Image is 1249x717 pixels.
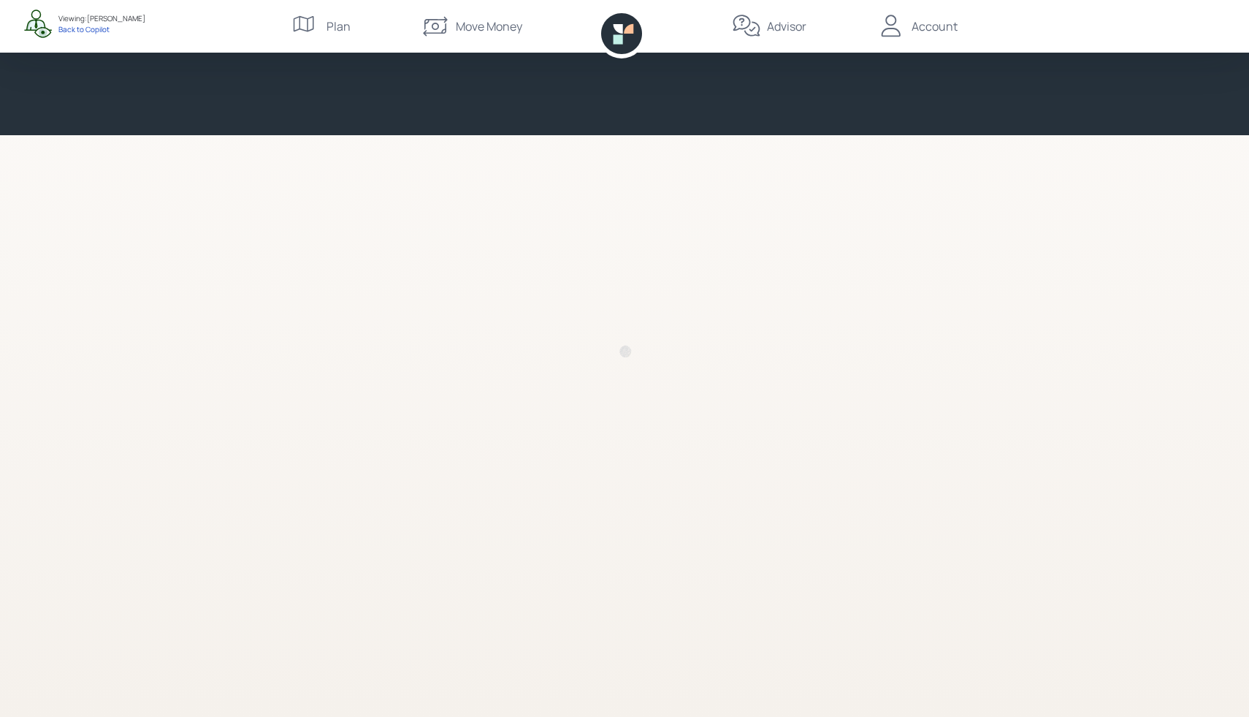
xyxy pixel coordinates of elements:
img: Retirable loading [607,333,642,368]
div: Advisor [767,18,806,35]
div: Plan [326,18,351,35]
div: Account [912,18,958,35]
div: Back to Copilot [58,24,145,34]
div: Move Money [456,18,522,35]
div: Viewing: [PERSON_NAME] [58,13,145,24]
